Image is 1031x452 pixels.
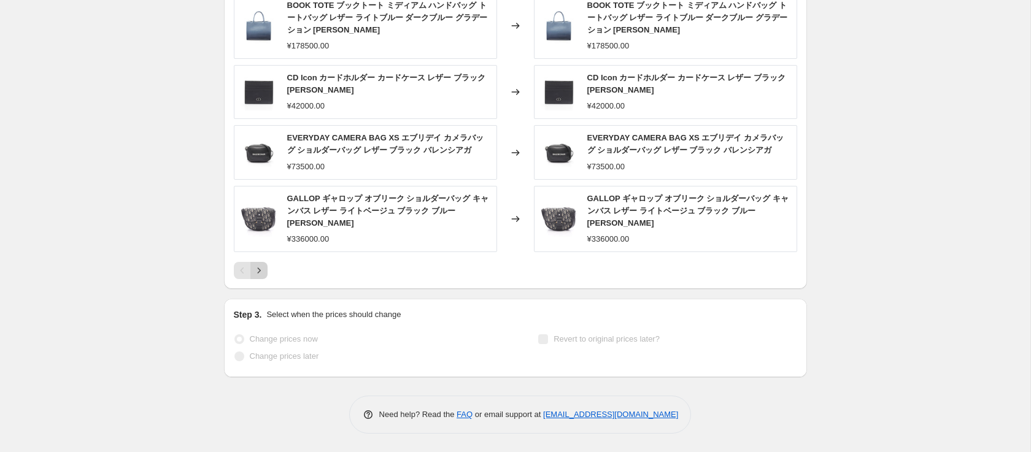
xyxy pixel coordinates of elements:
[241,201,277,237] img: 1019008_original_24cbb8cd-153c-4414-b64d-338533d5b77f_80x.jpg
[543,410,678,419] a: [EMAIL_ADDRESS][DOMAIN_NAME]
[587,133,784,155] span: EVERYDAY CAMERA BAG XS エブリデイ カメラバッグ ショルダーバッグ レザー ブラック バレンシアガ
[587,1,787,34] span: BOOK TOTE ブックトート ミディアム ハンドバッグ トートバッグ レザー ライトブルー ダークブルー グラデーション [PERSON_NAME]
[287,133,484,155] span: EVERYDAY CAMERA BAG XS エブリデイ カメラバッグ ショルダーバッグ レザー ブラック バレンシアガ
[587,73,786,94] span: CD Icon カードホルダー カードケース レザー ブラック [PERSON_NAME]
[250,334,318,343] span: Change prices now
[287,73,486,94] span: CD Icon カードホルダー カードケース レザー ブラック [PERSON_NAME]
[234,308,262,321] h2: Step 3.
[287,233,330,245] div: ¥336000.00
[241,74,277,110] img: 1018839_original_45edaf4d-6614-4b8d-8719-f9b106042a1c_80x.jpg
[379,410,457,419] span: Need help? Read the
[287,194,488,228] span: GALLOP ギャロップ オブリーク ショルダーバッグ キャンバス レザー ライトベージュ ブラック ブルー [PERSON_NAME]
[241,7,277,44] img: 1019002_original_7be62971-b9cf-4976-ab07-853d5b300432_80x.jpg
[250,262,268,279] button: Next
[587,100,625,112] div: ¥42000.00
[541,134,577,171] img: 1018825_original_2fd863d2-025b-4067-a71c-adc5d69ce196_80x.jpg
[250,351,319,361] span: Change prices later
[287,161,325,173] div: ¥73500.00
[457,410,473,419] a: FAQ
[587,194,789,228] span: GALLOP ギャロップ オブリーク ショルダーバッグ キャンバス レザー ライトベージュ ブラック ブルー [PERSON_NAME]
[541,7,577,44] img: 1019002_original_7be62971-b9cf-4976-ab07-853d5b300432_80x.jpg
[287,100,325,112] div: ¥42000.00
[587,40,630,52] div: ¥178500.00
[587,233,630,245] div: ¥336000.00
[473,410,543,419] span: or email support at
[587,161,625,173] div: ¥73500.00
[541,74,577,110] img: 1018839_original_45edaf4d-6614-4b8d-8719-f9b106042a1c_80x.jpg
[241,134,277,171] img: 1018825_original_2fd863d2-025b-4067-a71c-adc5d69ce196_80x.jpg
[554,334,660,343] span: Revert to original prices later?
[266,308,401,321] p: Select when the prices should change
[541,201,577,237] img: 1019008_original_24cbb8cd-153c-4414-b64d-338533d5b77f_80x.jpg
[287,40,330,52] div: ¥178500.00
[287,1,487,34] span: BOOK TOTE ブックトート ミディアム ハンドバッグ トートバッグ レザー ライトブルー ダークブルー グラデーション [PERSON_NAME]
[234,262,268,279] nav: Pagination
